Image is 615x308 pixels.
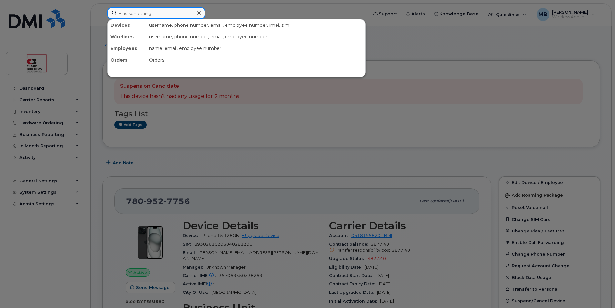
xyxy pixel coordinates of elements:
iframe: Messenger Launcher [587,280,610,303]
div: Employees [108,43,146,54]
div: Devices [108,19,146,31]
div: Wirelines [108,31,146,43]
div: Orders [146,54,365,66]
div: name, email, employee number [146,43,365,54]
div: Orders [108,54,146,66]
div: username, phone number, email, employee number [146,31,365,43]
div: username, phone number, email, employee number, imei, sim [146,19,365,31]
